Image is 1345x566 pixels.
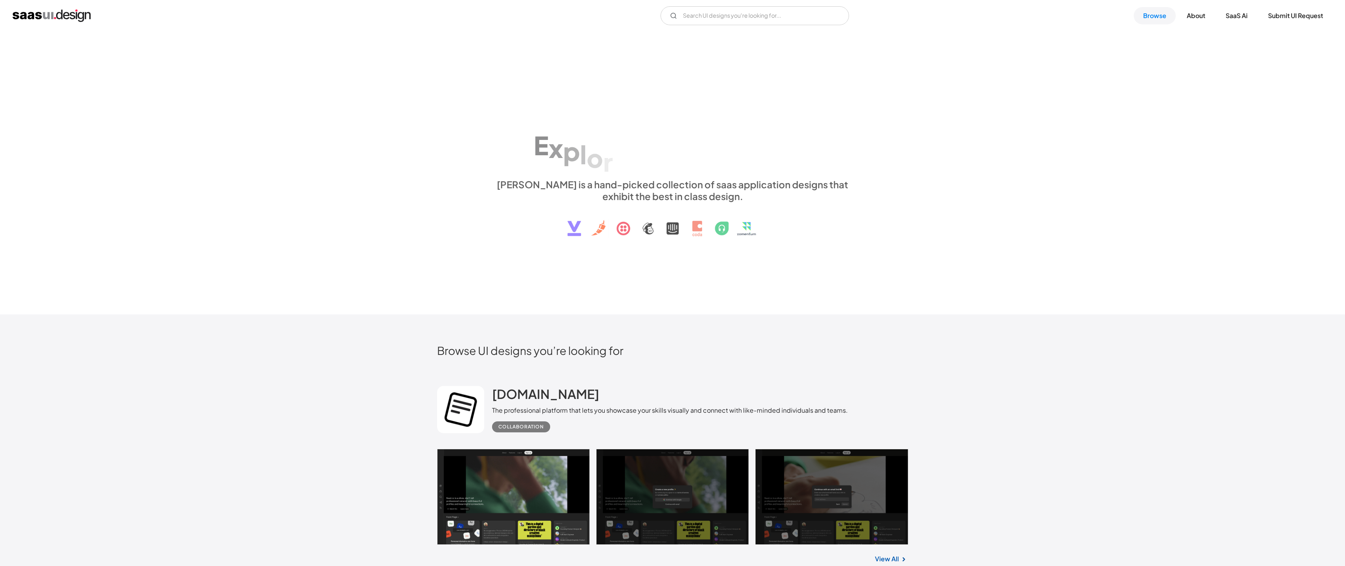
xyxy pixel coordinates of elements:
div: E [534,130,549,160]
img: text, icon, saas logo [554,202,792,243]
h2: [DOMAIN_NAME] [492,386,599,402]
h2: Browse UI designs you’re looking for [437,344,908,357]
div: p [563,136,580,166]
a: [DOMAIN_NAME] [492,386,599,406]
div: x [549,133,563,163]
div: The professional platform that lets you showcase your skills visually and connect with like-minde... [492,406,848,415]
div: r [603,146,613,176]
div: o [587,143,603,173]
div: Collaboration [498,422,544,432]
a: View All [875,554,899,564]
form: Email Form [661,6,849,25]
a: SaaS Ai [1216,7,1257,24]
a: home [13,9,91,22]
a: Browse [1134,7,1176,24]
div: [PERSON_NAME] is a hand-picked collection of saas application designs that exhibit the best in cl... [492,178,853,202]
input: Search UI designs you're looking for... [661,6,849,25]
div: l [580,139,587,169]
a: Submit UI Request [1259,7,1332,24]
a: About [1177,7,1215,24]
h1: Explore SaaS UI design patterns & interactions. [492,110,853,171]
